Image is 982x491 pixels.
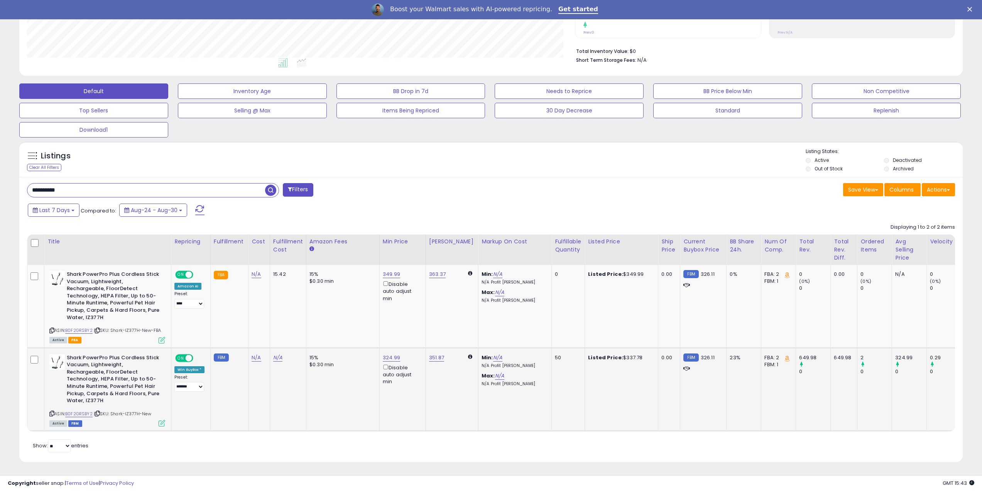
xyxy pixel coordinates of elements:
[94,327,161,333] span: | SKU: Shark-IZ377H-New-FBA
[33,442,88,449] span: Show: entries
[495,103,644,118] button: 30 Day Decrease
[383,354,400,362] a: 324.99
[764,238,793,254] div: Num of Comp.
[812,83,961,99] button: Non Competitive
[336,83,485,99] button: BB Drop in 7d
[930,354,961,361] div: 0.29
[799,271,830,278] div: 0
[178,83,327,99] button: Inventory Age
[764,271,790,278] div: FBA: 2
[66,479,99,487] a: Terms of Use
[49,271,165,343] div: ASIN:
[309,361,374,368] div: $0.30 min
[893,165,914,172] label: Archived
[19,83,168,99] button: Default
[482,363,546,369] p: N/A Profit [PERSON_NAME]
[943,479,974,487] span: 2025-09-7 15:43 GMT
[834,238,854,262] div: Total Rev. Diff.
[764,354,790,361] div: FBA: 2
[764,278,790,285] div: FBM: 1
[372,3,384,16] img: Profile image for Adrian
[860,354,892,361] div: 2
[843,183,883,196] button: Save View
[799,368,830,375] div: 0
[895,368,926,375] div: 0
[583,30,594,35] small: Prev: 0
[49,354,165,426] div: ASIN:
[47,238,168,246] div: Title
[576,57,636,63] b: Short Term Storage Fees:
[922,183,955,196] button: Actions
[930,368,961,375] div: 0
[588,271,652,278] div: $349.99
[383,363,420,386] div: Disable auto adjust min
[860,238,889,254] div: Ordered Items
[482,280,546,285] p: N/A Profit [PERSON_NAME]
[100,479,134,487] a: Privacy Policy
[834,354,851,361] div: 649.98
[65,327,93,334] a: B0F2GRSBY2
[730,354,755,361] div: 23%
[131,206,177,214] span: Aug-24 - Aug-30
[174,375,205,392] div: Preset:
[799,238,827,254] div: Total Rev.
[555,271,579,278] div: 0
[174,366,205,373] div: Win BuyBox *
[895,271,921,278] div: N/A
[653,103,802,118] button: Standard
[806,148,963,155] p: Listing States:
[429,238,475,246] div: [PERSON_NAME]
[65,411,93,417] a: B0F2GRSBY2
[252,238,267,246] div: Cost
[273,238,303,254] div: Fulfillment Cost
[214,353,229,362] small: FBM
[930,278,941,284] small: (0%)
[588,354,623,361] b: Listed Price:
[429,354,444,362] a: 351.87
[309,271,374,278] div: 15%
[930,238,958,246] div: Velocity
[555,238,581,254] div: Fulfillable Quantity
[891,224,955,231] div: Displaying 1 to 2 of 2 items
[495,83,644,99] button: Needs to Reprice
[49,271,65,286] img: 31G7tRcIwwL._SL40_.jpg
[777,30,793,35] small: Prev: N/A
[273,271,300,278] div: 15.42
[895,238,923,262] div: Avg Selling Price
[176,355,186,361] span: ON
[309,238,376,246] div: Amazon Fees
[930,285,961,292] div: 0
[27,164,61,171] div: Clear All Filters
[273,354,282,362] a: N/A
[860,271,892,278] div: 0
[383,270,400,278] a: 349.99
[637,56,647,64] span: N/A
[967,7,975,12] div: Close
[555,354,579,361] div: 50
[252,270,261,278] a: N/A
[895,354,926,361] div: 324.99
[683,238,723,254] div: Current Buybox Price
[192,272,205,278] span: OFF
[893,157,922,163] label: Deactivated
[812,103,961,118] button: Replenish
[588,238,655,246] div: Listed Price
[94,411,151,417] span: | SKU: Shark-IZ377H-New
[119,204,187,217] button: Aug-24 - Aug-30
[815,157,829,163] label: Active
[68,420,82,427] span: FBM
[482,289,495,296] b: Max:
[558,5,598,14] a: Get started
[799,278,810,284] small: (0%)
[39,206,70,214] span: Last 7 Days
[309,278,374,285] div: $0.30 min
[860,285,892,292] div: 0
[174,291,205,309] div: Preset:
[174,283,201,290] div: Amazon AI
[495,372,504,380] a: N/A
[19,122,168,138] button: Download1
[653,83,802,99] button: BB Price Below Min
[493,354,502,362] a: N/A
[49,354,65,370] img: 31G7tRcIwwL._SL40_.jpg
[815,165,843,172] label: Out of Stock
